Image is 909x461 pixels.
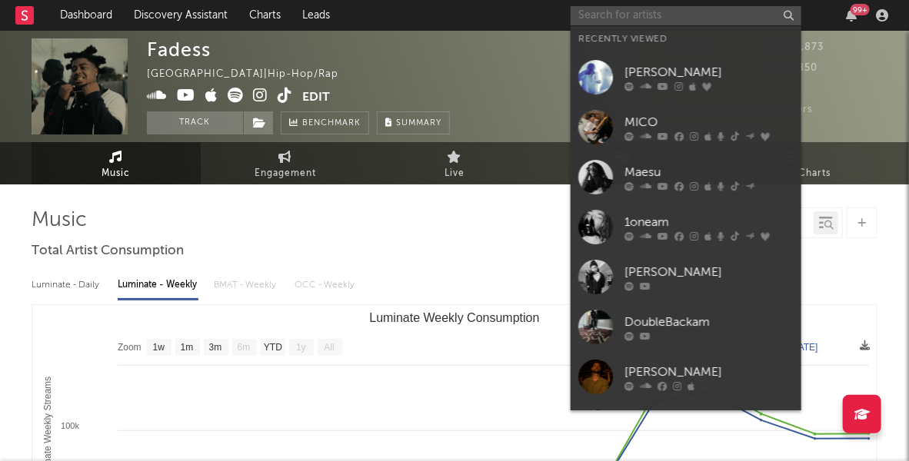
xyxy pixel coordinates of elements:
text: 100k [61,421,79,430]
div: Fadess [147,38,211,61]
div: 1oneam [624,213,794,231]
button: 99+ [846,9,857,22]
a: Benchmark [281,111,369,134]
div: Maesu [624,163,794,181]
text: Zoom [118,343,142,353]
div: Recently Viewed [578,30,794,48]
a: 1oneam [571,202,801,252]
span: Summary [396,119,441,128]
button: Track [147,111,243,134]
a: MICO [571,102,801,152]
input: Search for artists [571,6,801,25]
a: [PERSON_NAME] [571,52,801,102]
div: [PERSON_NAME] [624,63,794,81]
span: 35,873 [772,42,824,52]
text: YTD [264,343,282,353]
a: Maesu [571,152,801,202]
div: 99 + [851,4,870,15]
a: [PERSON_NAME] [571,352,801,402]
text: 1y [296,343,306,353]
div: MICO [624,113,794,131]
a: Engagement [201,142,370,184]
text: Luminate Weekly Consumption [369,311,539,324]
div: Luminate - Daily [32,272,102,298]
span: Engagement [255,164,316,183]
div: Luminate - Weekly [118,272,198,298]
span: Total Artist Consumption [32,242,184,260]
a: [PERSON_NAME] [571,252,801,302]
div: DoubleBackam [624,313,794,331]
span: Music [102,164,131,183]
text: All [324,343,334,353]
text: 3m [209,343,222,353]
text: 6m [238,343,251,353]
div: [GEOGRAPHIC_DATA] | Hip-Hop/Rap [147,65,356,84]
div: [PERSON_NAME] [624,363,794,381]
a: Starze Rakkz [571,402,801,452]
text: [DATE] [789,342,818,353]
text: 1w [153,343,165,353]
span: Live [445,164,464,183]
span: Benchmark [302,114,361,133]
a: Music [32,142,201,184]
a: Live [370,142,539,184]
a: Audience [539,142,708,184]
button: Summary [377,111,450,134]
span: 1,850 [772,63,818,73]
text: 1m [181,343,194,353]
button: Edit [302,88,330,107]
a: DoubleBackam [571,302,801,352]
div: [PERSON_NAME] [624,263,794,281]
